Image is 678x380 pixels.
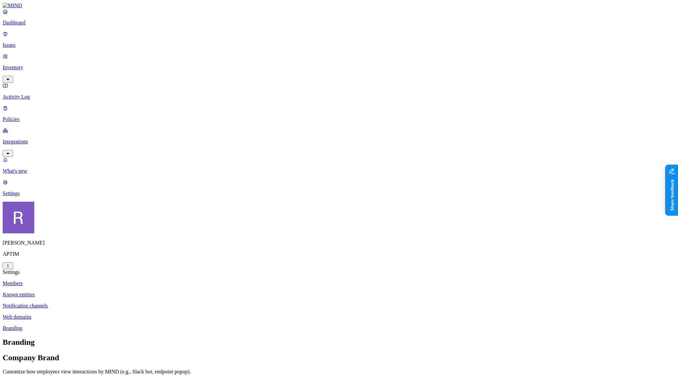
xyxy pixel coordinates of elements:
p: What's new [3,168,675,174]
a: Web domains [3,314,675,320]
h2: Branding [3,338,675,347]
p: APTIM [3,251,675,257]
div: Settings [3,269,675,275]
a: Inventory [3,53,675,82]
a: Policies [3,105,675,122]
p: Activity Log [3,94,675,100]
p: Customize how employees view interactions by MIND (e.g., Slack bot, endpoint popup). [3,369,675,375]
a: Settings [3,179,675,196]
h2: Company Brand [3,353,675,362]
a: Integrations [3,128,675,156]
a: Activity Log [3,83,675,100]
a: Branding [3,325,675,331]
a: Members [3,280,675,286]
a: Issues [3,31,675,48]
p: [PERSON_NAME] [3,240,675,246]
a: Known entities [3,292,675,298]
img: Rich Thompson [3,202,34,233]
p: Issues [3,42,675,48]
p: Inventory [3,65,675,71]
p: Settings [3,190,675,196]
a: What's new [3,157,675,174]
img: MIND [3,3,22,9]
p: Integrations [3,139,675,145]
a: Notification channels [3,303,675,309]
p: Policies [3,116,675,122]
p: Dashboard [3,20,675,26]
a: Dashboard [3,9,675,26]
a: MIND [3,3,675,9]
